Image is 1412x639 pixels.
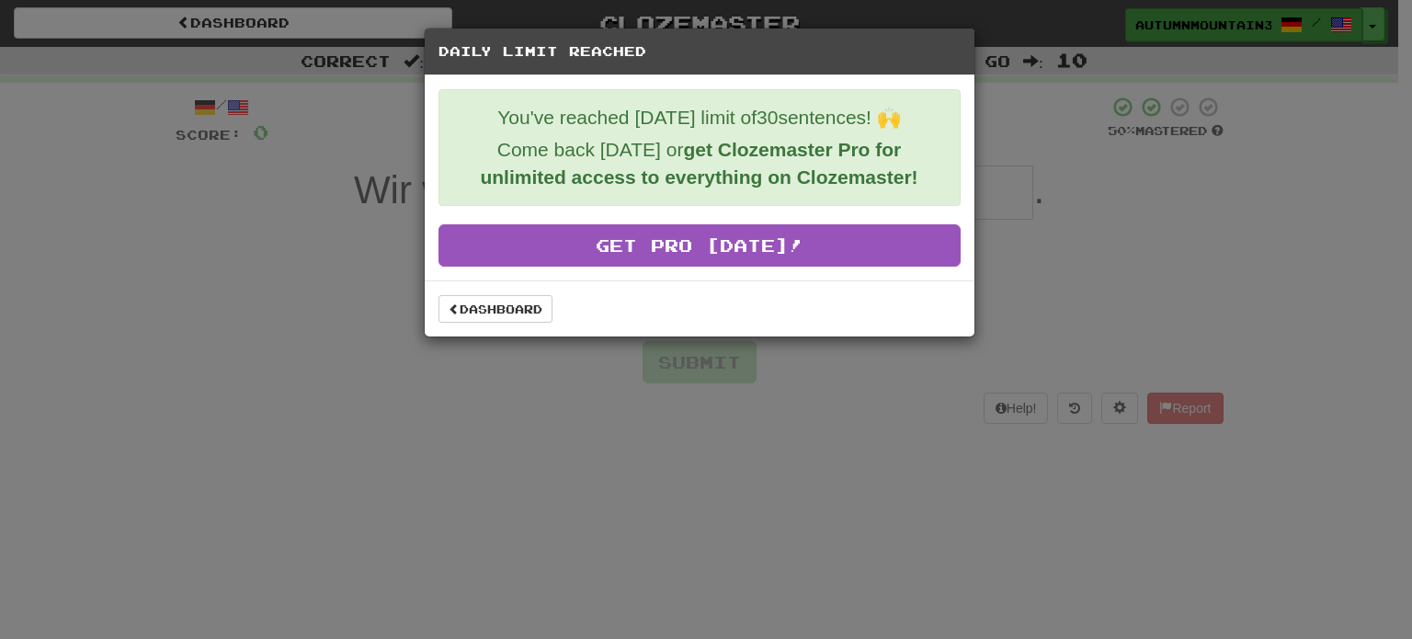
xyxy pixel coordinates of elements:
p: Come back [DATE] or [453,136,946,191]
strong: get Clozemaster Pro for unlimited access to everything on Clozemaster! [480,139,917,188]
a: Dashboard [438,295,552,323]
h5: Daily Limit Reached [438,42,961,61]
p: You've reached [DATE] limit of 30 sentences! 🙌 [453,104,946,131]
a: Get Pro [DATE]! [438,224,961,267]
